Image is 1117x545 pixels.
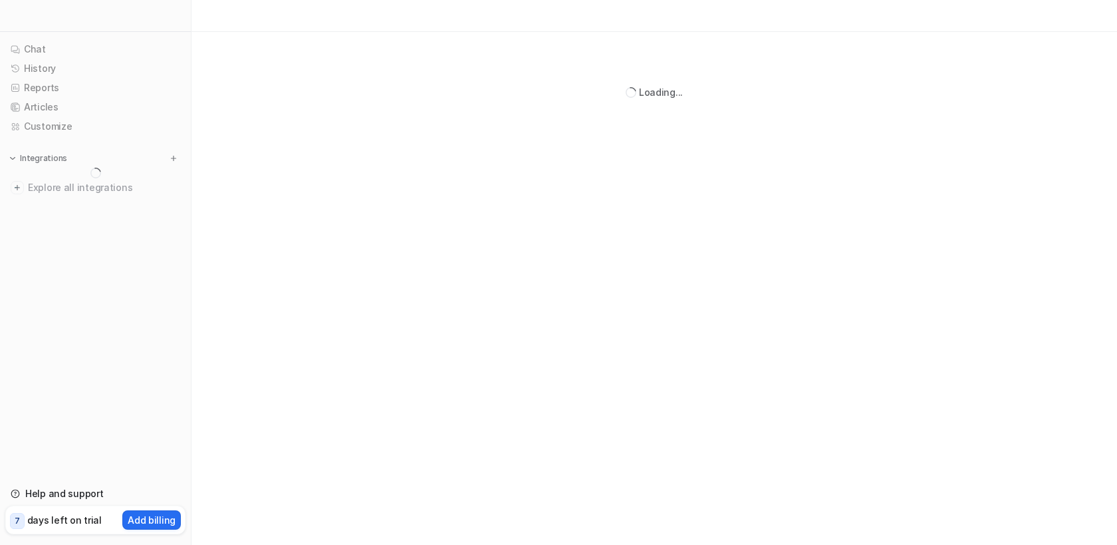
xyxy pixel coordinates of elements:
button: Add billing [122,510,181,530]
button: Integrations [5,152,71,165]
p: Integrations [20,153,67,164]
a: History [5,59,186,78]
p: Add billing [128,513,176,527]
a: Help and support [5,484,186,503]
div: Loading... [639,85,683,99]
img: explore all integrations [11,181,24,194]
a: Explore all integrations [5,178,186,197]
a: Reports [5,79,186,97]
img: expand menu [8,154,17,163]
p: days left on trial [27,513,102,527]
a: Articles [5,98,186,116]
img: menu_add.svg [169,154,178,163]
a: Customize [5,117,186,136]
a: Chat [5,40,186,59]
span: Explore all integrations [28,177,180,198]
p: 7 [15,515,20,527]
